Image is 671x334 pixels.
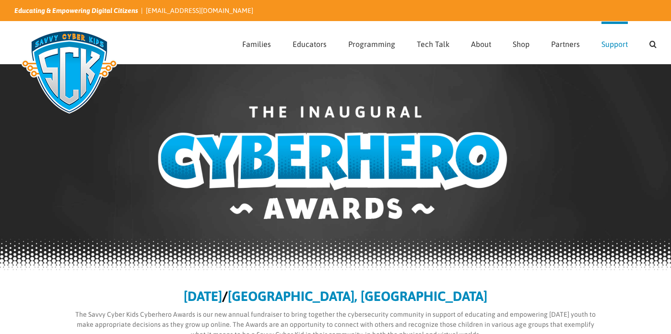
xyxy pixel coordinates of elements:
[513,40,530,48] span: Shop
[242,22,657,64] nav: Main Menu
[471,40,491,48] span: About
[417,22,449,64] a: Tech Talk
[242,22,271,64] a: Families
[649,22,657,64] a: Search
[551,40,580,48] span: Partners
[14,7,138,14] i: Educating & Empowering Digital Citizens
[293,22,327,64] a: Educators
[601,22,628,64] a: Support
[513,22,530,64] a: Shop
[293,40,327,48] span: Educators
[146,7,253,14] a: [EMAIL_ADDRESS][DOMAIN_NAME]
[14,24,124,120] img: Savvy Cyber Kids Logo
[417,40,449,48] span: Tech Talk
[184,288,222,304] b: [DATE]
[601,40,628,48] span: Support
[348,22,395,64] a: Programming
[228,288,487,304] b: [GEOGRAPHIC_DATA], [GEOGRAPHIC_DATA]
[242,40,271,48] span: Families
[551,22,580,64] a: Partners
[471,22,491,64] a: About
[348,40,395,48] span: Programming
[222,288,228,304] b: /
